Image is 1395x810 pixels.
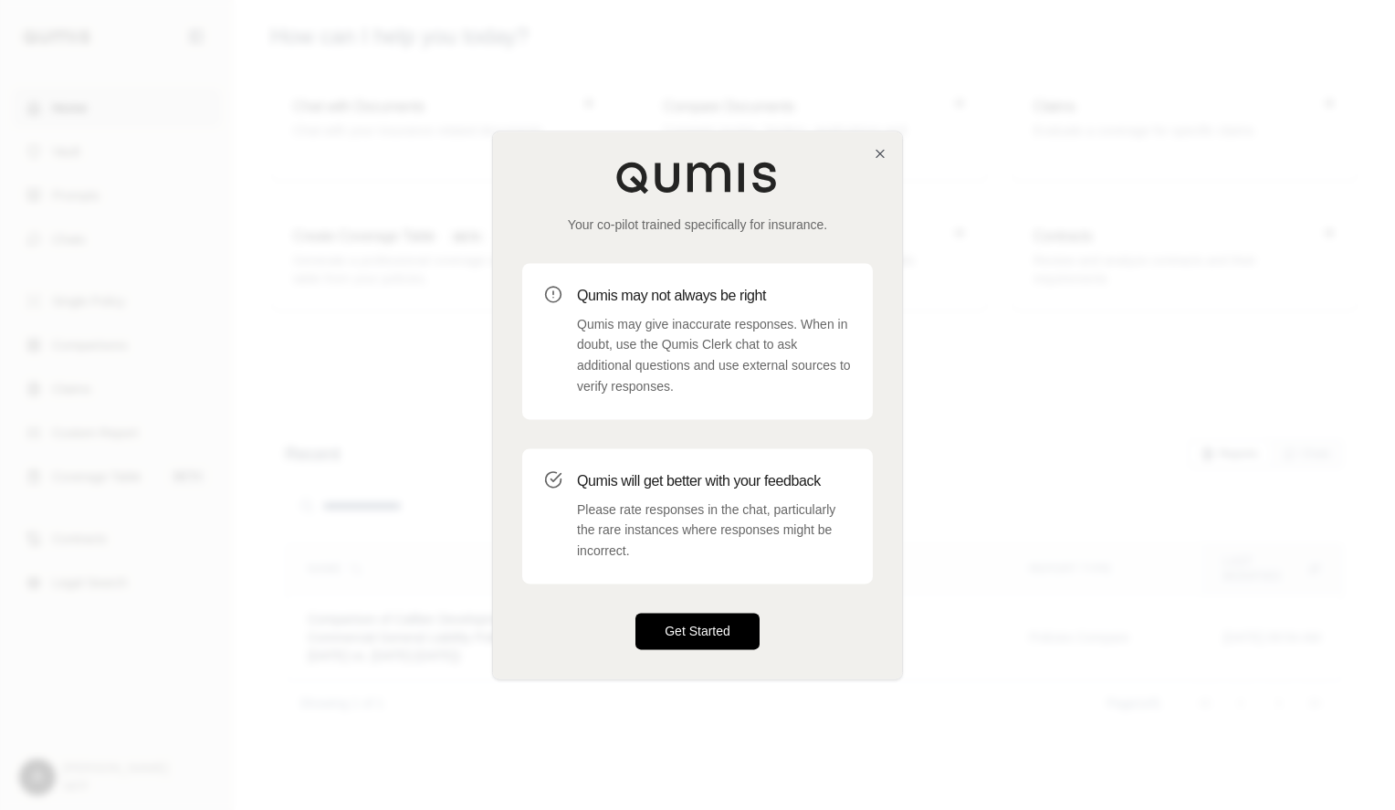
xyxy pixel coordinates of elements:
p: Qumis may give inaccurate responses. When in doubt, use the Qumis Clerk chat to ask additional qu... [577,314,851,397]
p: Your co-pilot trained specifically for insurance. [522,216,873,234]
h3: Qumis will get better with your feedback [577,470,851,492]
h3: Qumis may not always be right [577,285,851,307]
p: Please rate responses in the chat, particularly the rare instances where responses might be incor... [577,500,851,562]
button: Get Started [635,613,760,649]
img: Qumis Logo [615,161,780,194]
